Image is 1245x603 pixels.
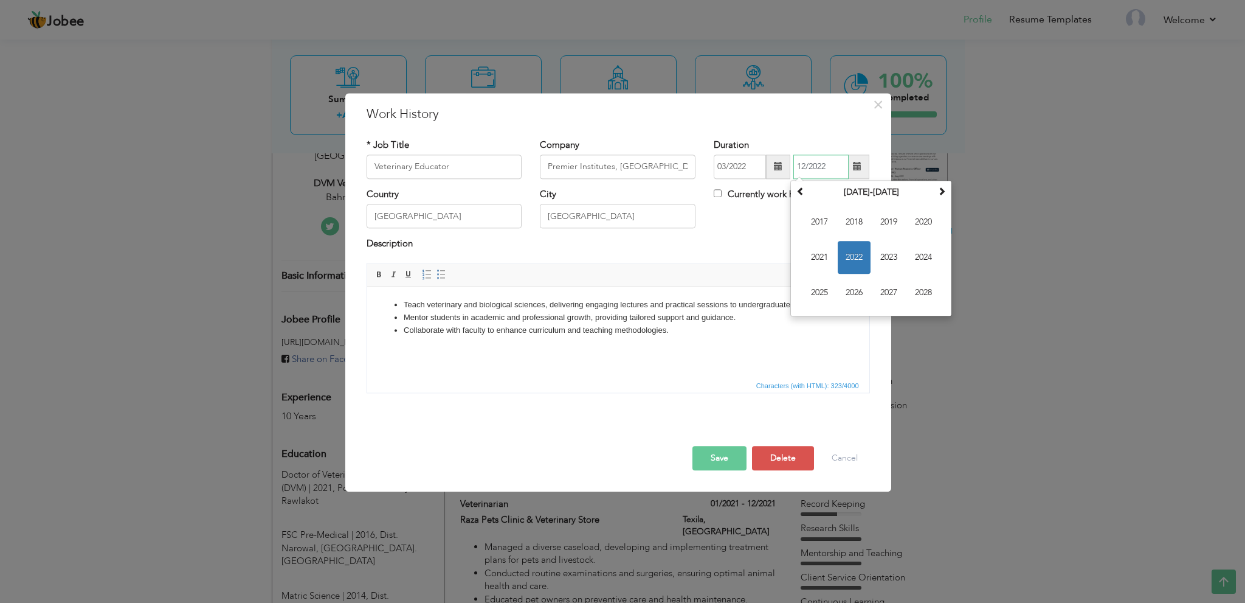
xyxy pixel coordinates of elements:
[692,446,747,470] button: Save
[387,268,401,281] a: Italic
[838,241,871,274] span: 2022
[420,268,433,281] a: Insert/Remove Numbered List
[714,189,722,197] input: Currently work here
[872,206,905,239] span: 2019
[373,268,386,281] a: Bold
[367,238,413,251] label: Description
[367,139,409,152] label: * Job Title
[907,241,940,274] span: 2024
[872,276,905,309] span: 2027
[803,206,836,239] span: 2017
[540,139,579,152] label: Company
[435,268,448,281] a: Insert/Remove Bulleted List
[907,276,940,309] span: 2028
[754,380,861,391] span: Characters (with HTML): 323/4000
[872,241,905,274] span: 2023
[838,276,871,309] span: 2026
[714,155,766,179] input: From
[752,446,814,470] button: Delete
[869,95,888,114] button: Close
[796,187,805,195] span: Previous Decade
[803,276,836,309] span: 2025
[540,188,556,201] label: City
[714,188,807,201] label: Currently work here
[367,105,870,124] h3: Work History
[803,241,836,274] span: 2021
[754,380,863,391] div: Statistics
[819,446,870,470] button: Cancel
[714,139,749,152] label: Duration
[367,188,399,201] label: Country
[907,206,940,239] span: 2020
[873,94,883,116] span: ×
[937,187,946,195] span: Next Decade
[402,268,415,281] a: Underline
[808,183,934,201] th: Select Decade
[793,155,849,179] input: Present
[367,287,869,378] iframe: Rich Text Editor, workEditor
[838,206,871,239] span: 2018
